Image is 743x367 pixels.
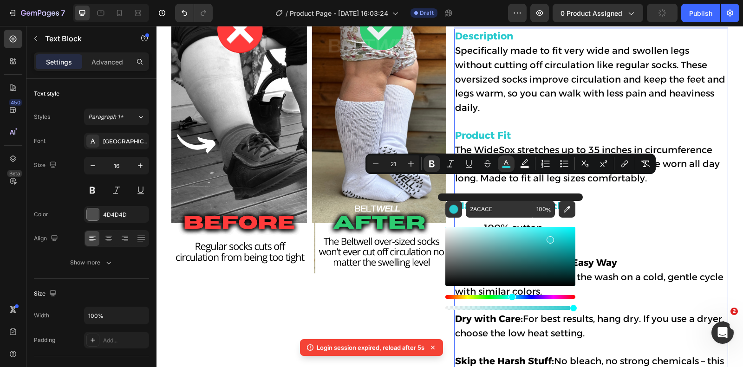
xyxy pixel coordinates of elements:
[46,57,72,67] p: Settings
[84,109,149,125] button: Paragraph 1*
[34,232,60,245] div: Align
[299,329,567,355] span: No bleach, no strong chemicals – this keeps the fabric soft, stretchy, and long-lasting.
[420,9,434,17] span: Draft
[299,329,398,341] strong: Skip the Harsh Stuff:
[299,19,569,87] span: Specifically made to fit very wide and swollen legs without cutting off circulation like regular ...
[445,295,575,299] div: Hue
[34,311,49,320] div: Width
[34,137,46,145] div: Font
[34,113,50,121] div: Styles
[103,137,147,146] div: [GEOGRAPHIC_DATA]
[34,336,55,344] div: Padding
[711,322,734,344] iframe: Intercom live chat
[466,201,533,218] input: E.g FFFFFF
[730,308,738,315] span: 2
[299,174,412,186] strong: Materials In Our Socks
[327,196,386,207] span: 100% cutton
[175,4,213,22] div: Undo/Redo
[365,154,656,174] div: Editor contextual toolbar
[546,205,551,215] span: %
[298,3,572,358] div: Rich Text Editor. Editing area: main
[299,245,361,257] strong: Wash Gently:
[4,4,69,22] button: 7
[299,231,461,242] strong: Beltwell Sock Care – The Easy Way
[61,7,65,19] p: 7
[34,254,149,271] button: Show more
[91,57,123,67] p: Advanced
[9,99,22,106] div: 450
[299,4,357,16] strong: Description
[299,287,567,313] span: For best results, hang dry. If you use a dryer, choose the low heat setting.
[681,4,720,22] button: Publish
[286,8,288,18] span: /
[156,26,743,367] iframe: To enrich screen reader interactions, please activate Accessibility in Grammarly extension settings
[290,8,388,18] span: Product Page - [DATE] 16:03:24
[85,307,149,324] input: Auto
[34,159,59,172] div: Size
[561,8,622,18] span: 0 product assigned
[689,8,712,18] div: Publish
[299,287,366,298] strong: Dry with Care:
[7,170,22,177] div: Beta
[70,258,113,267] div: Show more
[553,4,643,22] button: 0 product assigned
[103,211,147,219] div: 4D4D4D
[34,288,59,300] div: Size
[299,103,354,115] strong: Product Fit
[103,336,147,345] div: Add...
[88,113,124,121] span: Paragraph 1*
[34,210,48,219] div: Color
[45,33,124,44] p: Text Block
[34,90,59,98] div: Text style
[299,245,567,271] span: Pop them in the wash on a cold, gentle cycle with similar colors.
[299,118,563,158] span: The WideSox stretches up to 35 inches in circumference without cutting off circulation, which can...
[317,343,424,352] p: Login session expired, reload after 5s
